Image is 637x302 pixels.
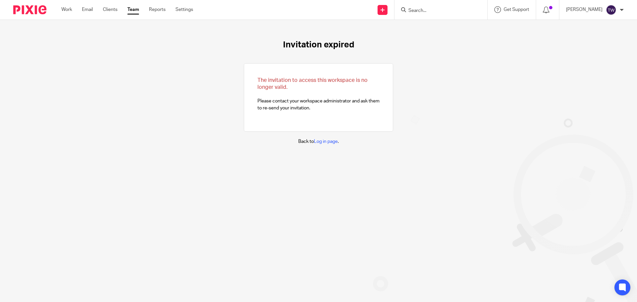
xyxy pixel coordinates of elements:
span: Get Support [504,7,529,12]
img: Pixie [13,5,46,14]
a: Settings [176,6,193,13]
a: Work [61,6,72,13]
a: Log in page [314,139,338,144]
p: Please contact your workspace administrator and ask them to re-send your invitation. [257,77,380,111]
a: Email [82,6,93,13]
a: Team [127,6,139,13]
input: Search [408,8,467,14]
a: Reports [149,6,166,13]
img: svg%3E [606,5,616,15]
p: Back to . [298,138,339,145]
h1: Invitation expired [283,40,354,50]
p: [PERSON_NAME] [566,6,602,13]
a: Clients [103,6,117,13]
span: The invitation to access this workspace is no longer valid. [257,78,368,90]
